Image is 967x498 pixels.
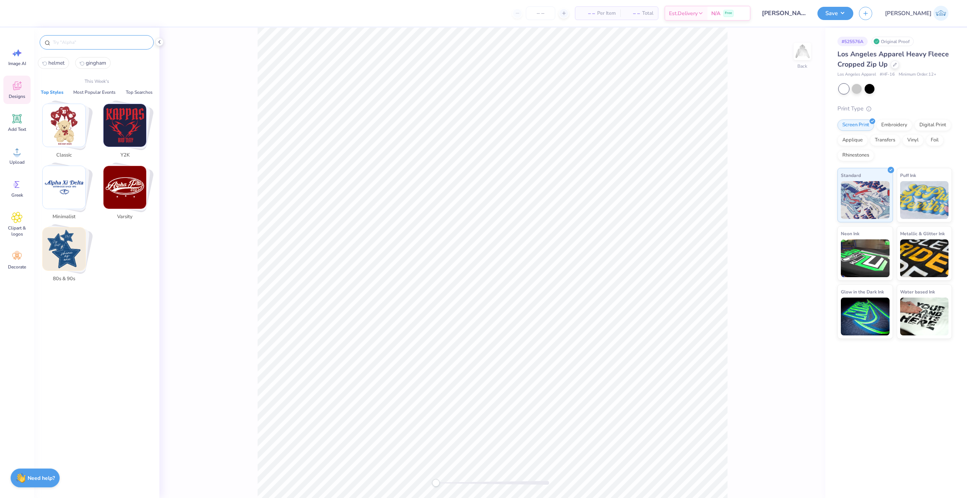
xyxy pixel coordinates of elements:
span: Greek [11,192,23,198]
span: Designs [9,93,25,99]
span: Est. Delivery [669,9,698,17]
span: Water based Ink [900,288,935,296]
button: Stack Card Button Y2K [99,104,156,162]
span: Metallic & Glitter Ink [900,230,945,237]
span: Minimalist [52,213,76,221]
span: – – [580,9,595,17]
span: Upload [9,159,25,165]
div: Original Proof [871,37,914,46]
span: Decorate [8,264,26,270]
img: Water based Ink [900,298,949,335]
div: Screen Print [837,119,874,131]
span: Clipart & logos [5,225,29,237]
span: # HF-16 [880,71,895,78]
img: Minimalist [43,166,85,209]
span: Y2K [113,152,137,159]
img: Classic [43,104,85,147]
input: – – [526,6,555,20]
button: Stack Card Button Varsity [99,166,156,224]
p: This Week's [85,78,109,85]
div: Foil [926,135,944,146]
span: Varsity [113,213,137,221]
button: Stack Card Button 80s & 90s [38,227,95,285]
button: Stack Card Button Classic [38,104,95,162]
button: Top Styles [39,88,66,96]
span: Add Text [8,126,26,132]
div: Digital Print [914,119,951,131]
div: Print Type [837,104,952,113]
span: Los Angeles Apparel Heavy Fleece Cropped Zip Up [837,50,949,69]
strong: Need help? [28,475,55,482]
div: Transfers [870,135,900,146]
span: 80s & 90s [52,275,76,283]
button: Top Searches [124,88,155,96]
button: Save [817,7,853,20]
span: Total [642,9,653,17]
div: Rhinestones [837,150,874,161]
div: Embroidery [876,119,912,131]
img: Varsity [103,166,146,209]
span: Glow in the Dark Ink [841,288,884,296]
span: [PERSON_NAME] [885,9,931,18]
input: Try "Alpha" [52,39,149,46]
button: Stack Card Button Minimalist [38,166,95,224]
span: – – [625,9,640,17]
img: Josephine Amber Orros [933,6,948,21]
span: Minimum Order: 12 + [899,71,936,78]
span: Standard [841,171,861,179]
div: Accessibility label [432,479,440,487]
span: N/A [711,9,720,17]
span: Per Item [597,9,616,17]
img: Back [795,44,810,59]
div: Back [797,63,807,70]
div: Vinyl [902,135,924,146]
span: Los Angeles Apparel [837,71,876,78]
div: Applique [837,135,868,146]
button: Most Popular Events [71,88,118,96]
span: Classic [52,152,76,159]
div: # 525576A [837,37,868,46]
span: Free [725,11,732,16]
button: gingham1 [75,57,111,69]
img: 80s & 90s [43,228,85,270]
input: Untitled Design [756,6,812,21]
span: gingham [86,59,106,67]
img: Neon Ink [841,239,890,277]
img: Y2K [103,104,146,147]
span: Image AI [8,61,26,67]
img: Glow in the Dark Ink [841,298,890,335]
img: Metallic & Glitter Ink [900,239,949,277]
img: Standard [841,181,890,219]
span: Neon Ink [841,230,859,237]
img: Puff Ink [900,181,949,219]
a: [PERSON_NAME] [882,6,952,21]
span: helmet [48,59,65,67]
span: Puff Ink [900,171,916,179]
button: helmet0 [38,57,69,69]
